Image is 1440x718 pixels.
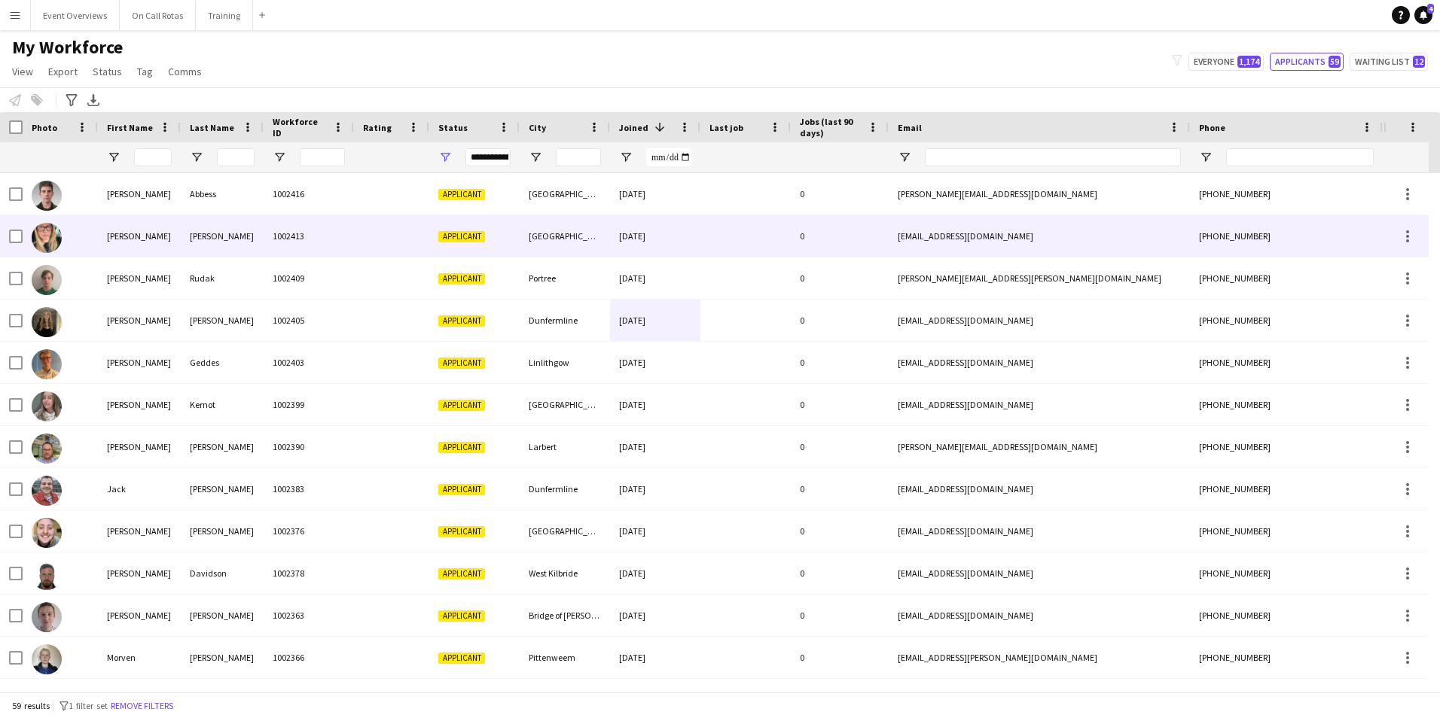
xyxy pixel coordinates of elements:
span: Tag [137,65,153,78]
div: 1002409 [264,257,354,299]
div: 1002405 [264,300,354,341]
div: [PERSON_NAME] [98,215,181,257]
div: Jack [98,468,181,510]
span: Applicant [438,189,485,200]
div: 0 [791,595,889,636]
span: Applicant [438,231,485,242]
a: Tag [131,62,159,81]
span: Applicant [438,484,485,495]
div: Linlithgow [520,342,610,383]
div: [PERSON_NAME] [98,384,181,425]
div: [DATE] [610,595,700,636]
button: Open Filter Menu [438,151,452,164]
div: Rudak [181,257,264,299]
a: 4 [1414,6,1432,24]
div: [PERSON_NAME] [98,426,181,467]
div: 1002403 [264,342,354,383]
div: 0 [791,300,889,341]
button: Open Filter Menu [529,151,542,164]
span: Applicant [438,610,485,622]
div: [PHONE_NUMBER] [1190,468,1383,510]
a: Status [87,62,128,81]
div: [PERSON_NAME] [181,468,264,510]
div: Dunfermline [520,468,610,510]
div: [DATE] [610,215,700,257]
div: Portree [520,257,610,299]
div: [EMAIL_ADDRESS][DOMAIN_NAME] [889,300,1190,341]
div: [DATE] [610,173,700,214]
div: [PHONE_NUMBER] [1190,215,1383,257]
span: 12 [1413,56,1425,68]
div: [PHONE_NUMBER] [1190,637,1383,678]
button: Open Filter Menu [273,151,286,164]
div: [PERSON_NAME] [98,257,181,299]
span: View [12,65,33,78]
button: Open Filter Menu [1199,151,1213,164]
input: Email Filter Input [925,148,1181,166]
div: 0 [791,342,889,383]
div: [EMAIL_ADDRESS][DOMAIN_NAME] [889,342,1190,383]
img: Lucy Atherton [32,307,62,337]
div: Pittenweem [520,637,610,678]
div: [PERSON_NAME] [181,300,264,341]
div: 1002366 [264,637,354,678]
div: [PERSON_NAME] [181,510,264,552]
div: 0 [791,468,889,510]
span: Status [438,122,468,133]
div: 0 [791,426,889,467]
button: Remove filters [108,698,176,714]
div: Davidson [181,552,264,594]
div: [PHONE_NUMBER] [1190,552,1383,594]
div: 0 [791,384,889,425]
div: [PHONE_NUMBER] [1190,342,1383,383]
div: [DATE] [610,510,700,552]
div: [DATE] [610,426,700,467]
input: City Filter Input [556,148,601,166]
button: Everyone1,174 [1188,53,1264,71]
div: [PERSON_NAME] [98,173,181,214]
div: [GEOGRAPHIC_DATA] [520,215,610,257]
button: Open Filter Menu [190,151,203,164]
span: Phone [1199,122,1225,133]
div: [PERSON_NAME] [181,637,264,678]
span: My Workforce [12,36,123,59]
div: 0 [791,173,889,214]
div: [PERSON_NAME] [98,595,181,636]
div: [DATE] [610,257,700,299]
span: Email [898,122,922,133]
img: Michelle Paolozzi [32,223,62,253]
a: View [6,62,39,81]
div: [EMAIL_ADDRESS][DOMAIN_NAME] [889,384,1190,425]
input: Workforce ID Filter Input [300,148,345,166]
div: [DATE] [610,637,700,678]
span: Applicant [438,273,485,284]
div: 1002416 [264,173,354,214]
div: [DATE] [610,384,700,425]
div: [EMAIL_ADDRESS][DOMAIN_NAME] [889,552,1190,594]
div: Larbert [520,426,610,467]
div: 1002376 [264,510,354,552]
span: Applicant [438,442,485,453]
div: Abbess [181,173,264,214]
div: [DATE] [610,468,700,510]
span: Applicant [438,653,485,664]
span: Comms [168,65,202,78]
div: 1002390 [264,426,354,467]
span: Applicant [438,315,485,327]
span: Applicant [438,526,485,537]
div: 0 [791,510,889,552]
div: [GEOGRAPHIC_DATA] [520,510,610,552]
input: Last Name Filter Input [217,148,255,166]
button: Training [196,1,253,30]
div: [PERSON_NAME][EMAIL_ADDRESS][DOMAIN_NAME] [889,173,1190,214]
div: 0 [791,552,889,594]
div: Dunfermline [520,300,610,341]
div: [PERSON_NAME][EMAIL_ADDRESS][PERSON_NAME][DOMAIN_NAME] [889,257,1190,299]
button: Waiting list12 [1350,53,1428,71]
div: [PHONE_NUMBER] [1190,173,1383,214]
div: [PERSON_NAME] [98,300,181,341]
img: Ian Sweeney [32,602,62,632]
a: Comms [162,62,208,81]
button: Open Filter Menu [619,151,633,164]
div: 0 [791,257,889,299]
